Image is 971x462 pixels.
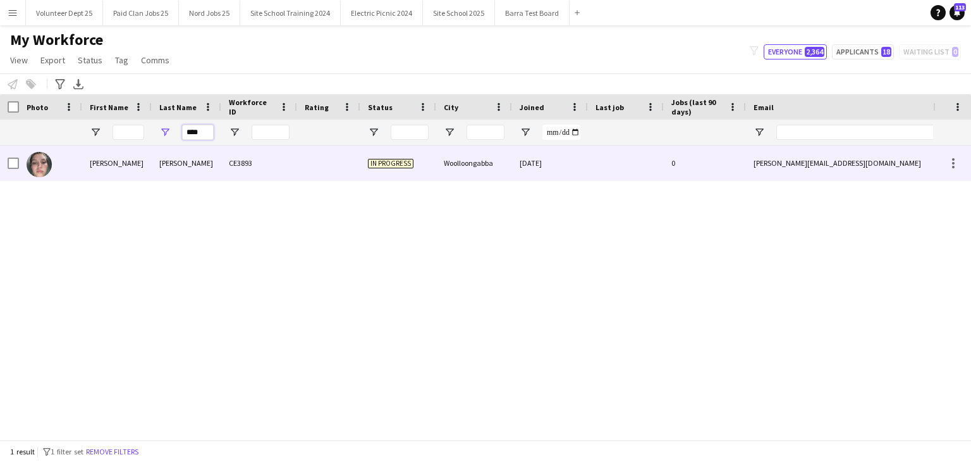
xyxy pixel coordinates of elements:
[90,103,128,112] span: First Name
[159,127,171,138] button: Open Filter Menu
[436,146,512,180] div: Woolloongabba
[520,103,544,112] span: Joined
[467,125,504,140] input: City Filter Input
[179,1,240,25] button: Nord Jobs 25
[26,1,103,25] button: Volunteer Dept 25
[764,44,827,59] button: Everyone2,364
[51,447,83,456] span: 1 filter set
[754,127,765,138] button: Open Filter Menu
[391,125,429,140] input: Status Filter Input
[664,146,746,180] div: 0
[10,54,28,66] span: View
[368,103,393,112] span: Status
[368,159,413,168] span: In progress
[512,146,588,180] div: [DATE]
[141,54,169,66] span: Comms
[229,127,240,138] button: Open Filter Menu
[83,445,141,459] button: Remove filters
[444,127,455,138] button: Open Filter Menu
[110,52,133,68] a: Tag
[90,127,101,138] button: Open Filter Menu
[542,125,580,140] input: Joined Filter Input
[832,44,894,59] button: Applicants18
[950,5,965,20] a: 113
[495,1,570,25] button: Barra Test Board
[221,146,297,180] div: CE3893
[113,125,144,140] input: First Name Filter Input
[10,30,103,49] span: My Workforce
[805,47,824,57] span: 2,364
[182,125,214,140] input: Last Name Filter Input
[159,103,197,112] span: Last Name
[754,103,774,112] span: Email
[671,97,723,116] span: Jobs (last 90 days)
[954,3,966,11] span: 113
[595,103,624,112] span: Last job
[27,103,48,112] span: Photo
[229,97,274,116] span: Workforce ID
[152,146,221,180] div: [PERSON_NAME]
[115,54,128,66] span: Tag
[71,77,86,92] app-action-btn: Export XLSX
[52,77,68,92] app-action-btn: Advanced filters
[520,127,531,138] button: Open Filter Menu
[444,103,458,112] span: City
[305,103,329,112] span: Rating
[78,54,102,66] span: Status
[103,1,179,25] button: Paid Clan Jobs 25
[5,52,33,68] a: View
[368,127,379,138] button: Open Filter Menu
[40,54,65,66] span: Export
[240,1,341,25] button: Site School Training 2024
[423,1,495,25] button: Site School 2025
[27,152,52,177] img: Francesca Goss
[341,1,423,25] button: Electric Picnic 2024
[82,146,152,180] div: [PERSON_NAME]
[73,52,107,68] a: Status
[252,125,290,140] input: Workforce ID Filter Input
[136,52,174,68] a: Comms
[881,47,891,57] span: 18
[35,52,70,68] a: Export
